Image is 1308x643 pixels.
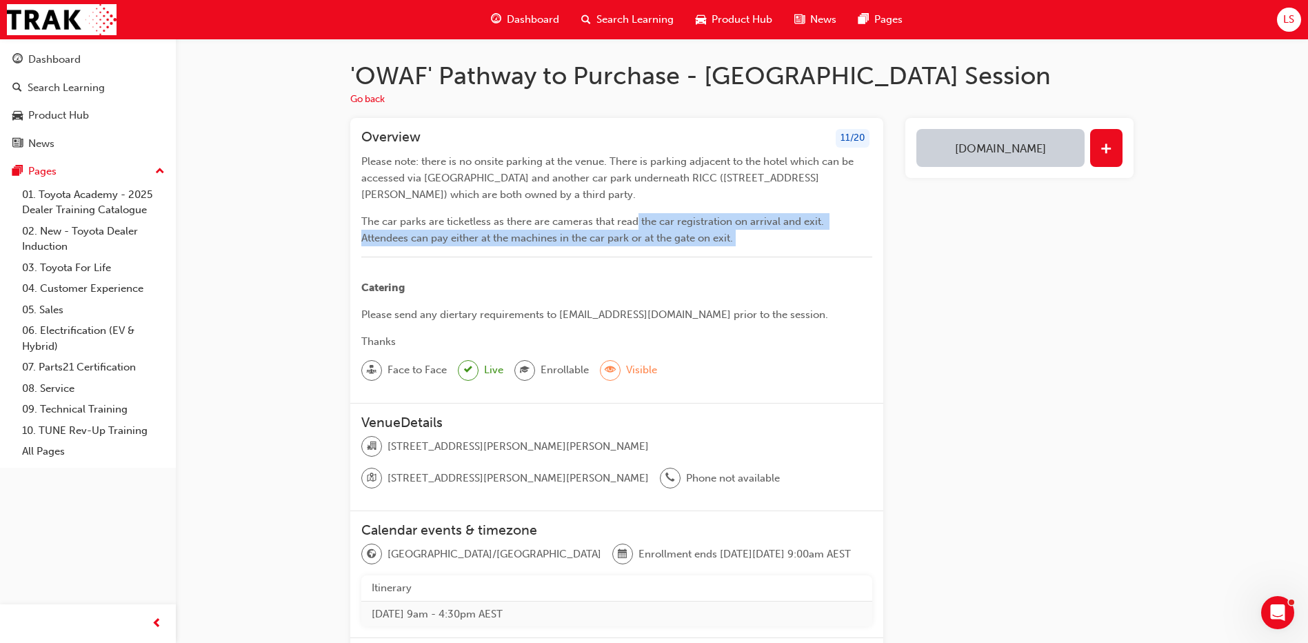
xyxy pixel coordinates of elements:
span: Please send any diertary requirements to [EMAIL_ADDRESS][DOMAIN_NAME] prior to the session. [361,308,828,321]
a: 08. Service [17,378,170,399]
button: Pages [6,159,170,184]
a: Dashboard [6,47,170,72]
span: plus-icon [1100,143,1112,157]
span: Pages [874,12,903,28]
a: News [6,131,170,157]
span: Search Learning [596,12,674,28]
button: DashboardSearch LearningProduct HubNews [6,44,170,159]
button: LS [1277,8,1301,32]
div: 11 / 20 [836,129,869,148]
a: car-iconProduct Hub [685,6,783,34]
span: pages-icon [858,11,869,28]
span: Please note: there is no onsite parking at the venue. There is parking adjacent to the hotel whic... [361,155,856,201]
a: 09. Technical Training [17,399,170,420]
span: eye-icon [605,362,615,379]
a: 01. Toyota Academy - 2025 Dealer Training Catalogue [17,184,170,221]
span: calendar-icon [618,546,627,564]
span: [GEOGRAPHIC_DATA]/[GEOGRAPHIC_DATA] [388,546,601,562]
button: Go back [350,92,385,108]
span: search-icon [12,82,22,95]
span: Enrollable [541,362,589,378]
span: LS [1283,12,1294,28]
a: 04. Customer Experience [17,278,170,299]
span: car-icon [12,110,23,122]
span: pages-icon [12,166,23,178]
a: guage-iconDashboard [480,6,570,34]
h3: Overview [361,129,421,148]
h3: Calendar events & timezone [361,522,872,538]
span: The car parks are ticketless as there are cameras that read the car registration on arrival and e... [361,215,827,244]
span: Catering [361,281,405,294]
a: Product Hub [6,103,170,128]
img: Trak [7,4,117,35]
a: 06. Electrification (EV & Hybrid) [17,320,170,357]
button: plus-icon [1090,129,1123,167]
div: Search Learning [28,80,105,96]
span: guage-icon [491,11,501,28]
button: [DOMAIN_NAME] [916,129,1085,167]
div: News [28,136,54,152]
span: Enrollment ends [DATE][DATE] 9:00am AEST [638,546,851,562]
span: Visible [626,362,657,378]
span: Product Hub [712,12,772,28]
span: news-icon [794,11,805,28]
div: Pages [28,164,57,179]
span: [STREET_ADDRESS][PERSON_NAME][PERSON_NAME] [388,471,649,486]
a: news-iconNews [783,6,847,34]
div: Dashboard [28,52,81,68]
span: sessionType_FACE_TO_FACE-icon [367,362,376,379]
td: [DATE] 9am - 4:30pm AEST [361,601,872,626]
span: Phone not available [686,471,780,486]
span: Face to Face [388,362,447,378]
a: pages-iconPages [847,6,914,34]
span: location-icon [367,469,376,487]
th: Itinerary [361,575,872,601]
a: 07. Parts21 Certification [17,357,170,378]
iframe: Intercom live chat [1261,596,1294,629]
span: search-icon [581,11,591,28]
h1: 'OWAF' Pathway to Purchase - [GEOGRAPHIC_DATA] Session [350,61,1134,91]
a: 03. Toyota For Life [17,257,170,279]
a: 02. New - Toyota Dealer Induction [17,221,170,257]
a: 05. Sales [17,299,170,321]
span: [STREET_ADDRESS][PERSON_NAME][PERSON_NAME] [388,439,649,455]
span: News [810,12,836,28]
h3: VenueDetails [361,415,872,431]
span: phone-icon [665,469,675,487]
span: Thanks [361,335,396,348]
span: news-icon [12,138,23,150]
span: guage-icon [12,54,23,66]
span: organisation-icon [367,437,376,455]
a: All Pages [17,441,170,462]
span: graduationCap-icon [520,362,530,379]
span: Dashboard [507,12,559,28]
div: Product Hub [28,108,89,123]
a: Search Learning [6,75,170,101]
a: 10. TUNE Rev-Up Training [17,420,170,442]
span: Live [484,362,503,378]
a: search-iconSearch Learning [570,6,685,34]
span: car-icon [696,11,706,28]
span: globe-icon [367,546,376,564]
span: prev-icon [152,615,162,633]
span: tick-icon [464,362,472,379]
span: up-icon [155,163,165,181]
